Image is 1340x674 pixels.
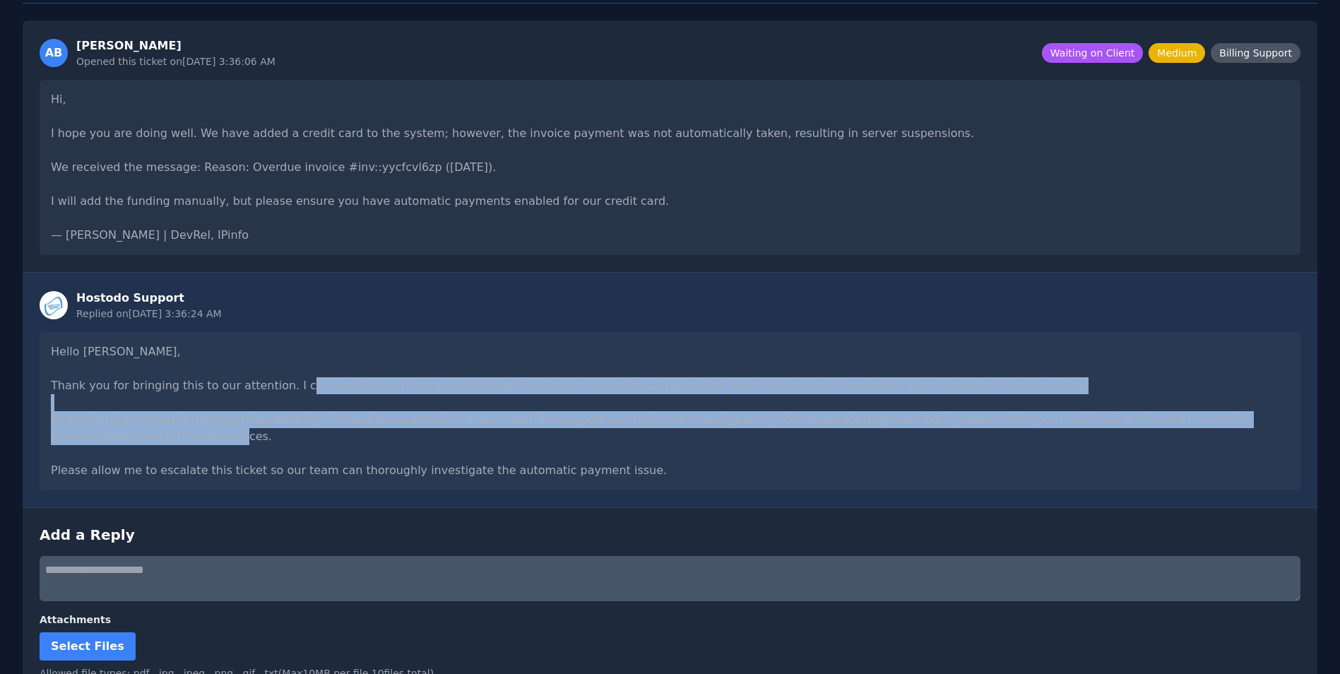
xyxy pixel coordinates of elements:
[1149,43,1205,63] span: Medium
[51,639,124,653] span: Select Files
[1211,43,1300,63] span: Billing Support
[40,525,1300,545] h3: Add a Reply
[76,37,275,54] div: [PERSON_NAME]
[1042,43,1143,63] span: Waiting on Client
[76,290,222,307] div: Hostodo Support
[40,332,1300,490] div: Hello [PERSON_NAME], Thank you for bringing this to our attention. I can see that you've manually...
[40,39,68,67] div: AB
[40,291,68,319] img: Staff
[40,613,1300,627] label: Attachments
[76,307,222,321] div: Replied on [DATE] 3:36:24 AM
[76,54,275,69] div: Opened this ticket on [DATE] 3:36:06 AM
[40,80,1300,255] div: Hi, I hope you are doing well. We have added a credit card to the system; however, the invoice pa...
